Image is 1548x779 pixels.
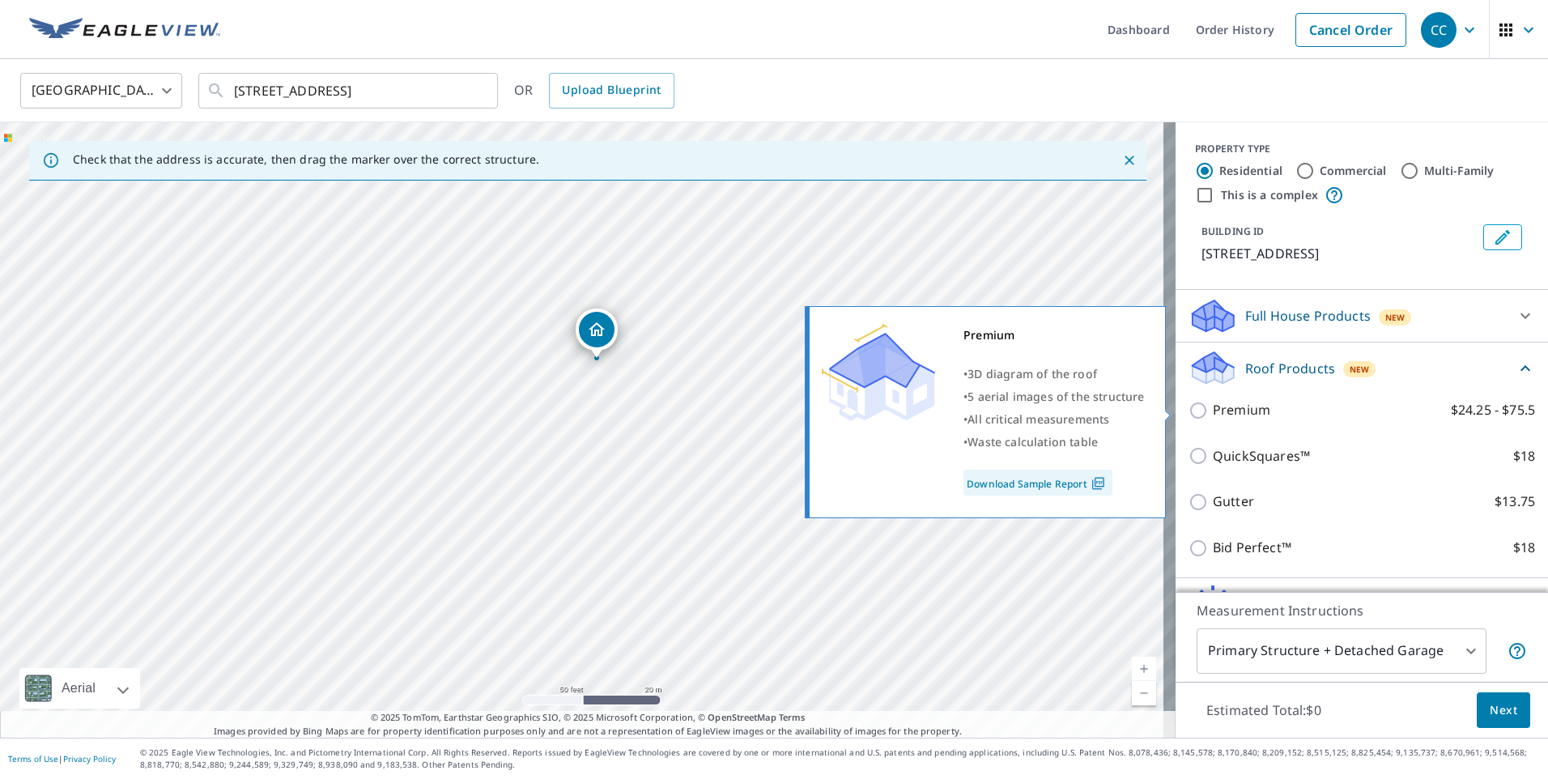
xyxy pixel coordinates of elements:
[1295,13,1406,47] a: Cancel Order
[822,324,935,421] img: Premium
[1221,187,1318,203] label: This is a complex
[1087,476,1109,491] img: Pdf Icon
[514,73,674,109] div: OR
[1197,601,1527,620] p: Measurement Instructions
[1421,12,1457,48] div: CC
[1424,163,1495,179] label: Multi-Family
[1213,492,1254,512] p: Gutter
[20,68,182,113] div: [GEOGRAPHIC_DATA]
[963,324,1145,347] div: Premium
[1189,349,1535,387] div: Roof ProductsNew
[1213,446,1310,466] p: QuickSquares™
[708,711,776,723] a: OpenStreetMap
[1201,224,1264,238] p: BUILDING ID
[8,753,58,764] a: Terms of Use
[140,747,1540,771] p: © 2025 Eagle View Technologies, Inc. and Pictometry International Corp. All Rights Reserved. Repo...
[967,434,1098,449] span: Waste calculation table
[1193,692,1334,728] p: Estimated Total: $0
[562,80,661,100] span: Upload Blueprint
[963,363,1145,385] div: •
[779,711,806,723] a: Terms
[1219,163,1282,179] label: Residential
[63,753,116,764] a: Privacy Policy
[967,411,1109,427] span: All critical measurements
[963,408,1145,431] div: •
[1119,150,1140,171] button: Close
[1195,142,1529,156] div: PROPERTY TYPE
[967,366,1097,381] span: 3D diagram of the roof
[967,389,1144,404] span: 5 aerial images of the structure
[1189,585,1535,624] div: Solar ProductsNew
[57,668,100,709] div: Aerial
[1385,311,1406,324] span: New
[1245,306,1371,326] p: Full House Products
[234,68,465,113] input: Search by address or latitude-longitude
[1201,244,1477,263] p: [STREET_ADDRESS]
[1197,628,1486,674] div: Primary Structure + Detached Garage
[1477,692,1530,729] button: Next
[8,754,116,764] p: |
[1189,296,1535,335] div: Full House ProductsNew
[576,309,618,359] div: Dropped pin, building 1, Residential property, 20 S 7th Ave Laurel, MT 59044
[371,711,806,725] span: © 2025 TomTom, Earthstar Geographics SIO, © 2025 Microsoft Corporation, ©
[73,152,539,167] p: Check that the address is accurate, then drag the marker over the correct structure.
[1513,538,1535,558] p: $18
[1245,359,1335,378] p: Roof Products
[1451,400,1535,420] p: $24.25 - $75.5
[19,668,140,709] div: Aerial
[1213,400,1270,420] p: Premium
[29,18,220,42] img: EV Logo
[963,385,1145,408] div: •
[1490,700,1517,721] span: Next
[1350,363,1370,376] span: New
[963,470,1112,496] a: Download Sample Report
[1132,657,1156,681] a: Current Level 19, Zoom In
[1132,681,1156,705] a: Current Level 19, Zoom Out
[963,431,1145,453] div: •
[1213,538,1291,558] p: Bid Perfect™
[1508,641,1527,661] span: Your report will include the primary structure and a detached garage if one exists.
[1495,492,1535,512] p: $13.75
[1320,163,1387,179] label: Commercial
[1513,446,1535,466] p: $18
[549,73,674,109] a: Upload Blueprint
[1483,224,1522,250] button: Edit building 1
